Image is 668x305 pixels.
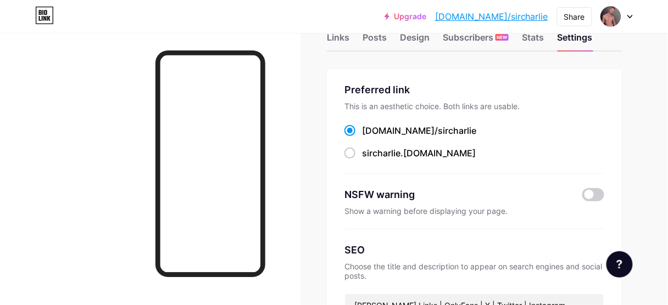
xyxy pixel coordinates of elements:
[438,125,476,136] span: sircharlie
[344,262,604,280] div: Choose the title and description to appear on search engines and social posts.
[121,65,185,72] div: Keywords by Traffic
[362,146,476,160] div: .[DOMAIN_NAME]
[344,82,604,97] div: Preferred link
[327,31,349,50] div: Links
[30,64,38,72] img: tab_domain_overview_orange.svg
[363,31,387,50] div: Posts
[18,18,26,26] img: logo_orange.svg
[31,18,54,26] div: v 4.0.25
[29,29,121,37] div: Domain: [DOMAIN_NAME]
[400,31,430,50] div: Design
[344,206,604,216] div: Show a warning before displaying your page.
[42,65,98,72] div: Domain Overview
[564,11,585,22] div: Share
[557,31,592,50] div: Settings
[497,34,508,41] span: NEW
[362,148,400,159] span: sircharlie
[344,187,569,202] div: NSFW warning
[522,31,544,50] div: Stats
[344,242,604,257] div: SEO
[600,6,621,27] img: sircharlie
[344,101,604,111] div: This is an aesthetic choice. Both links are usable.
[385,12,426,21] a: Upgrade
[435,10,548,23] a: [DOMAIN_NAME]/sircharlie
[18,29,26,37] img: website_grey.svg
[362,124,476,137] div: [DOMAIN_NAME]/
[109,64,118,72] img: tab_keywords_by_traffic_grey.svg
[443,31,509,50] div: Subscribers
